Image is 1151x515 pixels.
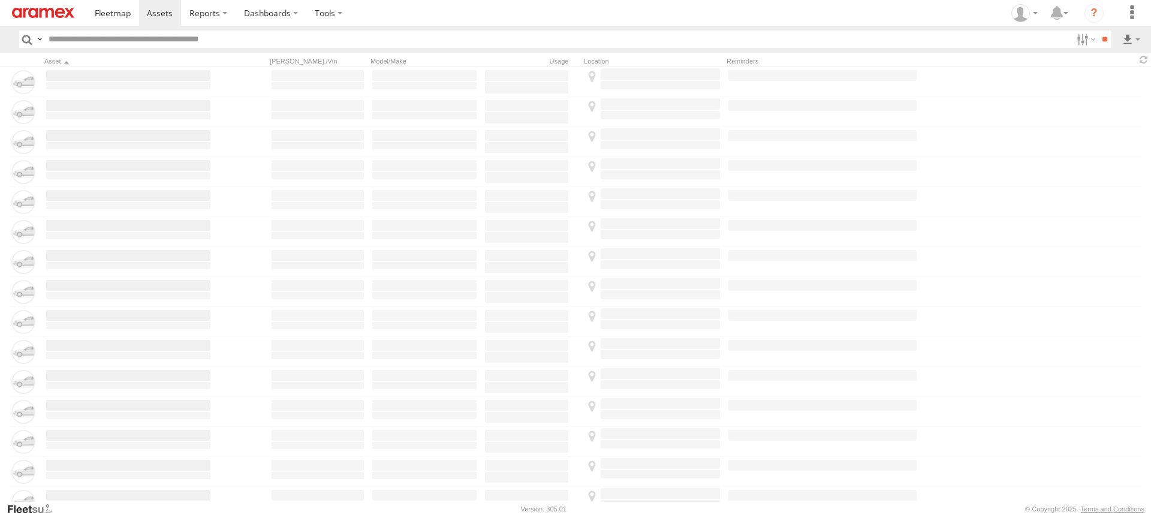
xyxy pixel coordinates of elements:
div: Mohammad Tanveer [1007,4,1042,22]
div: Version: 305.01 [521,505,567,513]
label: Search Filter Options [1072,31,1098,48]
div: Usage [483,57,579,65]
div: Model/Make [370,57,478,65]
i: ? [1084,4,1104,23]
div: © Copyright 2025 - [1025,505,1144,513]
span: Refresh [1137,54,1151,65]
a: Terms and Conditions [1081,505,1144,513]
img: aramex-logo.svg [12,8,74,18]
div: Click to Sort [44,57,212,65]
label: Export results as... [1121,31,1141,48]
div: Reminders [727,57,918,65]
div: Location [584,57,722,65]
a: Visit our Website [7,503,62,515]
div: [PERSON_NAME]./Vin [270,57,366,65]
label: Search Query [35,31,44,48]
